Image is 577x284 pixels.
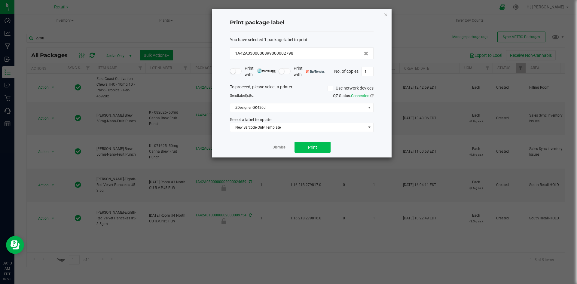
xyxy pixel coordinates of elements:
[230,19,374,27] h4: Print package label
[295,142,331,153] button: Print
[306,70,325,73] img: bartender.png
[230,37,307,42] span: You have selected 1 package label to print
[225,117,378,123] div: Select a label template.
[225,84,378,93] div: To proceed, please select a printer.
[245,65,276,78] span: Print with
[230,103,366,112] span: ZDesigner GK420d
[333,93,374,98] span: QZ Status:
[334,69,359,73] span: No. of copies
[6,236,24,254] iframe: Resource center
[273,145,285,150] a: Dismiss
[230,37,374,43] div: :
[230,93,254,98] span: Send to:
[238,93,250,98] span: label(s)
[351,93,369,98] span: Connected
[230,123,366,132] span: New Barcode Only Template
[328,85,374,91] label: Use network devices
[257,69,276,73] img: mark_magic_cybra.png
[308,145,317,150] span: Print
[294,65,325,78] span: Print with
[235,50,293,56] span: 1A42A0300000899000002798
